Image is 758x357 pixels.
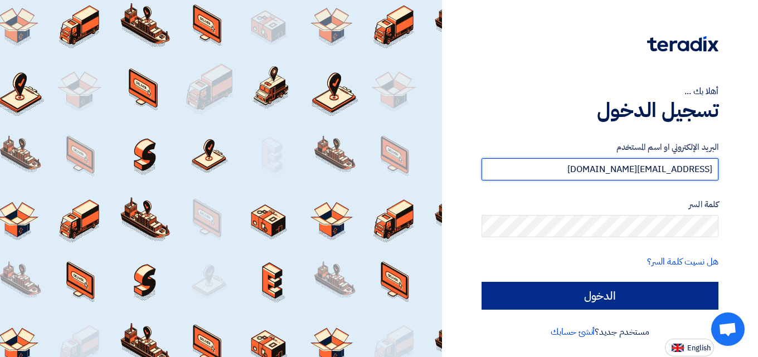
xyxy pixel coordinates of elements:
[482,158,718,180] input: أدخل بريد العمل الإلكتروني او اسم المستخدم الخاص بك ...
[647,36,718,52] img: Teradix logo
[647,255,718,268] a: هل نسيت كلمة السر؟
[711,312,745,346] div: Open chat
[482,198,718,211] label: كلمة السر
[482,325,718,339] div: مستخدم جديد؟
[482,98,718,123] h1: تسجيل الدخول
[482,141,718,154] label: البريد الإلكتروني او اسم المستخدم
[665,339,714,356] button: English
[551,325,595,339] a: أنشئ حسابك
[687,344,711,352] span: English
[482,85,718,98] div: أهلا بك ...
[672,344,684,352] img: en-US.png
[482,282,718,310] input: الدخول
